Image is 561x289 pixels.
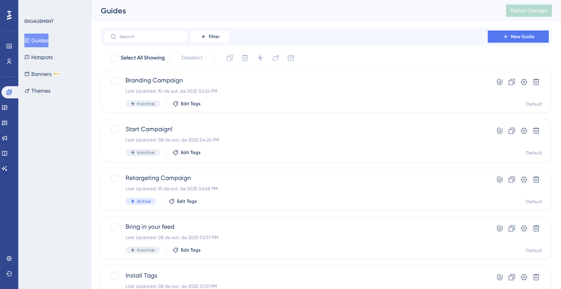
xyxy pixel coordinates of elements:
[488,31,549,43] button: New Guide
[24,34,48,47] button: Guides
[126,137,466,143] div: Last Updated: 08 de out. de 2025 04:24 PM
[119,34,181,39] input: Search
[126,222,466,231] span: Bring in your feed
[181,101,201,107] span: Edit Tags
[121,53,165,63] span: Select All Showing
[137,149,155,156] span: Inactive
[126,271,466,280] span: Install Tags
[24,84,50,98] button: Themes
[511,8,547,14] span: Publish Changes
[172,247,201,253] button: Edit Tags
[172,101,201,107] button: Edit Tags
[137,101,155,107] span: Inactive
[526,247,542,254] div: Default
[191,31,229,43] button: Filter
[126,234,466,241] div: Last Updated: 08 de out. de 2025 02:57 PM
[526,199,542,205] div: Default
[126,186,466,192] div: Last Updated: 10 de out. de 2025 06:48 PM
[53,72,60,76] div: BETA
[209,34,219,40] span: Filter
[506,5,552,17] button: Publish Changes
[24,50,53,64] button: Hotspots
[172,149,201,156] button: Edit Tags
[137,198,151,204] span: Active
[126,76,466,85] span: Branding Campaign
[24,18,53,24] div: ENGAGEMENT
[126,125,466,134] span: Start Campaign!
[181,53,203,63] span: Deselect
[101,5,487,16] div: Guides
[137,247,155,253] span: Inactive
[511,34,534,40] span: New Guide
[526,150,542,156] div: Default
[181,149,201,156] span: Edit Tags
[126,88,466,94] div: Last Updated: 10 de out. de 2025 02:24 PM
[24,67,60,81] button: BannersBETA
[126,173,466,183] span: Retargeting Campaign
[526,101,542,107] div: Default
[174,51,210,65] button: Deselect
[177,198,197,204] span: Edit Tags
[169,198,197,204] button: Edit Tags
[181,247,201,253] span: Edit Tags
